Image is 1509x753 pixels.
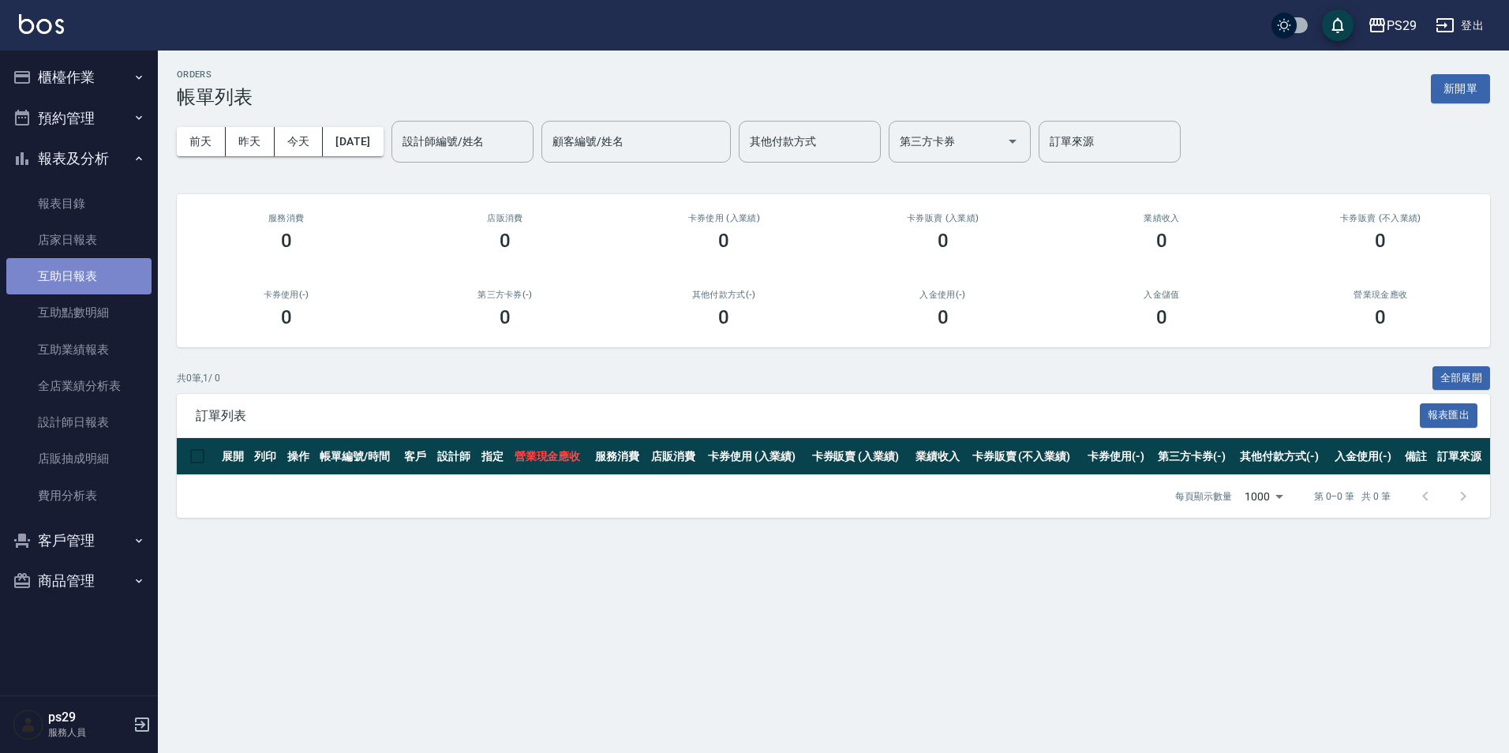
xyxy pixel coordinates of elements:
button: 預約管理 [6,98,152,139]
th: 營業現金應收 [511,438,591,475]
th: 展開 [218,438,250,475]
button: 昨天 [226,127,275,156]
button: 今天 [275,127,324,156]
button: 客戶管理 [6,520,152,561]
button: 登出 [1429,11,1490,40]
h2: 卡券使用 (入業績) [634,213,814,223]
button: 前天 [177,127,226,156]
h2: 業績收入 [1071,213,1252,223]
img: Person [13,709,44,740]
span: 訂單列表 [196,408,1420,424]
a: 互助點數明細 [6,294,152,331]
th: 操作 [283,438,316,475]
a: 互助業績報表 [6,332,152,368]
th: 帳單編號/時間 [316,438,401,475]
h3: 0 [938,230,949,252]
a: 設計師日報表 [6,404,152,440]
h3: 0 [718,230,729,252]
h2: 店販消費 [414,213,595,223]
button: 報表及分析 [6,138,152,179]
h3: 0 [1156,306,1167,328]
a: 報表匯出 [1420,407,1478,422]
p: 服務人員 [48,725,129,740]
button: save [1322,9,1354,41]
th: 卡券販賣 (不入業績) [968,438,1084,475]
h3: 0 [718,306,729,328]
a: 互助日報表 [6,258,152,294]
th: 店販消費 [647,438,704,475]
button: Open [1000,129,1025,154]
h3: 0 [1156,230,1167,252]
h2: 營業現金應收 [1290,290,1471,300]
h2: 卡券使用(-) [196,290,376,300]
h3: 服務消費 [196,213,376,223]
th: 訂單來源 [1433,438,1490,475]
th: 卡券使用 (入業績) [704,438,807,475]
h2: 入金使用(-) [852,290,1033,300]
div: PS29 [1387,16,1417,36]
h3: 0 [1375,230,1386,252]
h3: 0 [500,306,511,328]
h3: 0 [281,306,292,328]
a: 全店業績分析表 [6,368,152,404]
h2: 第三方卡券(-) [414,290,595,300]
h3: 帳單列表 [177,86,253,108]
button: 櫃檯作業 [6,57,152,98]
p: 每頁顯示數量 [1175,489,1232,504]
th: 其他付款方式(-) [1236,438,1330,475]
button: 新開單 [1431,74,1490,103]
p: 第 0–0 筆 共 0 筆 [1314,489,1391,504]
th: 入金使用(-) [1331,438,1401,475]
h5: ps29 [48,710,129,725]
th: 指定 [477,438,510,475]
h2: 其他付款方式(-) [634,290,814,300]
p: 共 0 筆, 1 / 0 [177,371,220,385]
th: 服務消費 [591,438,648,475]
div: 1000 [1238,475,1289,518]
button: [DATE] [323,127,383,156]
a: 新開單 [1431,81,1490,96]
button: 商品管理 [6,560,152,601]
h2: 卡券販賣 (不入業績) [1290,213,1471,223]
th: 第三方卡券(-) [1154,438,1236,475]
th: 列印 [250,438,283,475]
a: 店家日報表 [6,222,152,258]
h3: 0 [938,306,949,328]
h2: 入金儲值 [1071,290,1252,300]
th: 設計師 [433,438,478,475]
h3: 0 [281,230,292,252]
a: 費用分析表 [6,478,152,514]
th: 備註 [1401,438,1433,475]
h3: 0 [1375,306,1386,328]
th: 客戶 [400,438,432,475]
h3: 0 [500,230,511,252]
a: 店販抽成明細 [6,440,152,477]
a: 報表目錄 [6,185,152,222]
h2: ORDERS [177,69,253,80]
img: Logo [19,14,64,34]
th: 卡券販賣 (入業績) [808,438,912,475]
th: 卡券使用(-) [1084,438,1154,475]
h2: 卡券販賣 (入業績) [852,213,1033,223]
button: 報表匯出 [1420,403,1478,428]
button: 全部展開 [1432,366,1491,391]
th: 業績收入 [912,438,968,475]
button: PS29 [1361,9,1423,42]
